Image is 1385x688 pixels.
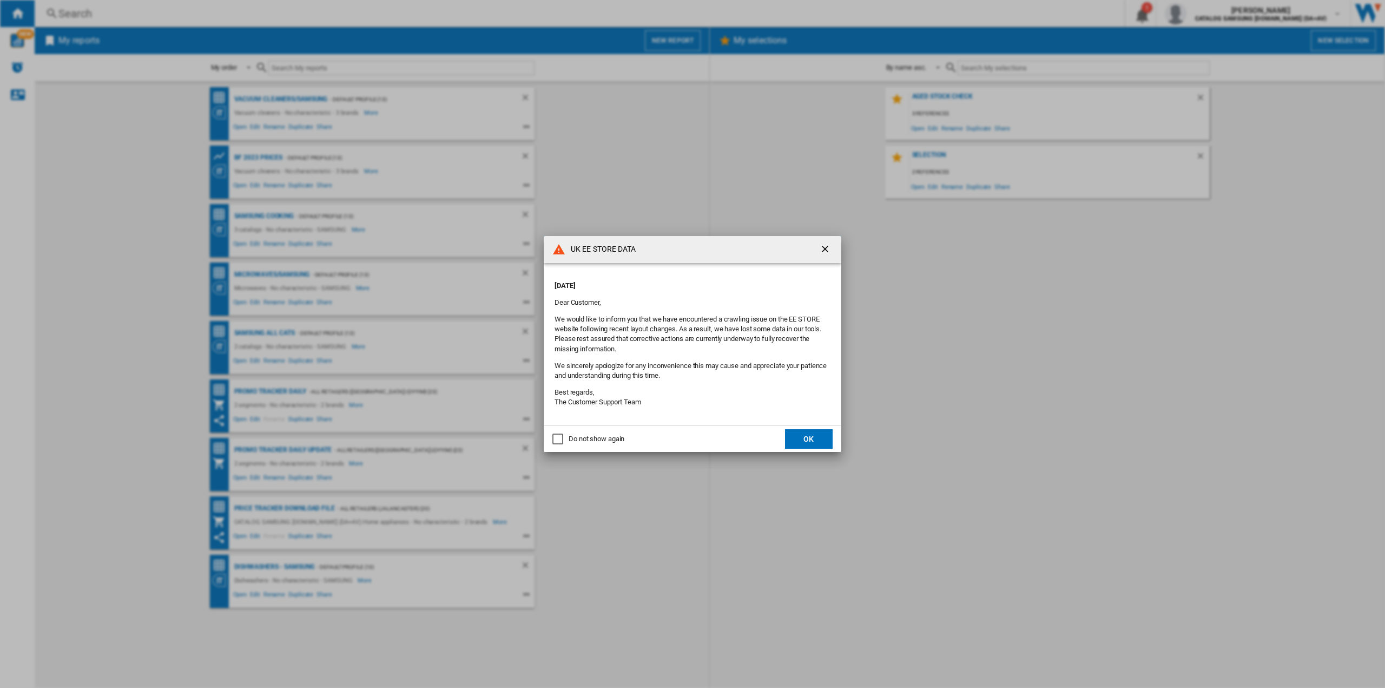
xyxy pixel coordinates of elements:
div: Do not show again [569,434,624,444]
p: We sincerely apologize for any inconvenience this may cause and appreciate your patience and unde... [555,361,830,381]
p: We would like to inform you that we have encountered a crawling issue on the EE STORE website fol... [555,314,830,354]
p: Best regards, The Customer Support Team [555,388,830,407]
md-checkbox: Do not show again [552,434,624,444]
ng-md-icon: getI18NText('BUTTONS.CLOSE_DIALOG') [820,244,833,257]
h4: UK EE STORE DATA [565,244,636,255]
button: getI18NText('BUTTONS.CLOSE_DIALOG') [815,239,837,260]
strong: [DATE] [555,281,575,290]
p: Dear Customer, [555,298,830,307]
button: OK [785,429,833,449]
